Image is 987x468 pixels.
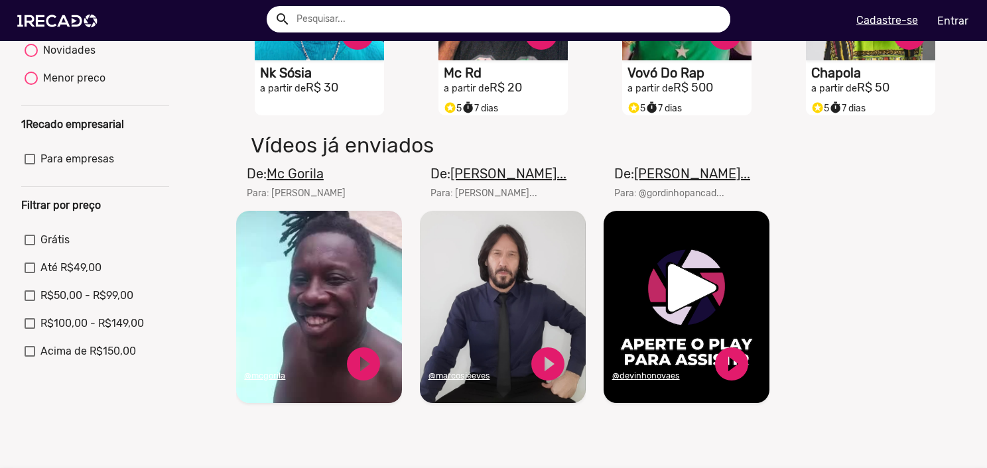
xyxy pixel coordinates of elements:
[627,65,752,81] h1: Vovó Do Rap
[40,316,144,331] span: R$100,00 - R$149,00
[634,166,750,182] u: [PERSON_NAME]...
[604,211,769,403] video: Seu navegador não reproduz vídeo em HTML5
[270,7,293,30] button: Example home icon
[247,164,346,184] mat-card-title: De:
[38,70,105,86] div: Menor preco
[829,101,842,114] small: timer
[428,371,490,380] u: @marcosjeeves
[21,118,124,131] b: 1Recado empresarial
[627,83,673,94] small: a partir de
[244,371,285,380] u: @mcgorila
[627,101,640,114] small: stars
[40,343,136,359] span: Acima de R$150,00
[444,81,568,95] h2: R$ 20
[241,133,711,158] h1: Vídeos já enviados
[287,6,730,32] input: Pesquisar...
[430,186,566,200] mat-card-subtitle: Para: [PERSON_NAME]...
[712,344,752,384] a: play_circle_filled
[344,344,383,384] a: play_circle_filled
[811,65,935,81] h1: Chapola
[38,42,96,58] div: Novidades
[444,65,568,81] h1: Mc Rd
[444,103,462,114] span: 5
[627,103,645,114] span: 5
[462,101,474,114] small: timer
[811,101,824,114] small: stars
[267,166,324,182] u: Mc Gorila
[614,186,750,200] mat-card-subtitle: Para: @gordinhopancad...
[811,98,824,114] i: Selo super talento
[247,186,346,200] mat-card-subtitle: Para: [PERSON_NAME]
[829,103,866,114] span: 7 dias
[21,199,101,211] b: Filtrar por preço
[612,371,680,380] u: @devinhonovaes
[40,232,70,248] span: Grátis
[462,103,498,114] span: 7 dias
[444,101,456,114] small: stars
[811,81,935,95] h2: R$ 50
[528,344,568,384] a: play_circle_filled
[275,11,291,27] mat-icon: Example home icon
[627,81,752,95] h2: R$ 500
[450,166,566,182] u: [PERSON_NAME]...
[260,65,384,81] h1: Nk Sósia
[420,211,586,403] video: Seu navegador não reproduz vídeo em HTML5
[811,83,857,94] small: a partir de
[444,83,490,94] small: a partir de
[645,101,658,114] small: timer
[627,98,640,114] i: Selo super talento
[645,98,658,114] i: timer
[430,164,566,184] mat-card-title: De:
[614,164,750,184] mat-card-title: De:
[260,81,384,95] h2: R$ 30
[811,103,829,114] span: 5
[40,151,114,167] span: Para empresas
[856,14,918,27] u: Cadastre-se
[444,98,456,114] i: Selo super talento
[645,103,682,114] span: 7 dias
[236,211,402,403] video: Seu navegador não reproduz vídeo em HTML5
[929,9,977,32] a: Entrar
[40,260,101,276] span: Até R$49,00
[462,98,474,114] i: timer
[260,83,306,94] small: a partir de
[40,288,133,304] span: R$50,00 - R$99,00
[829,98,842,114] i: timer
